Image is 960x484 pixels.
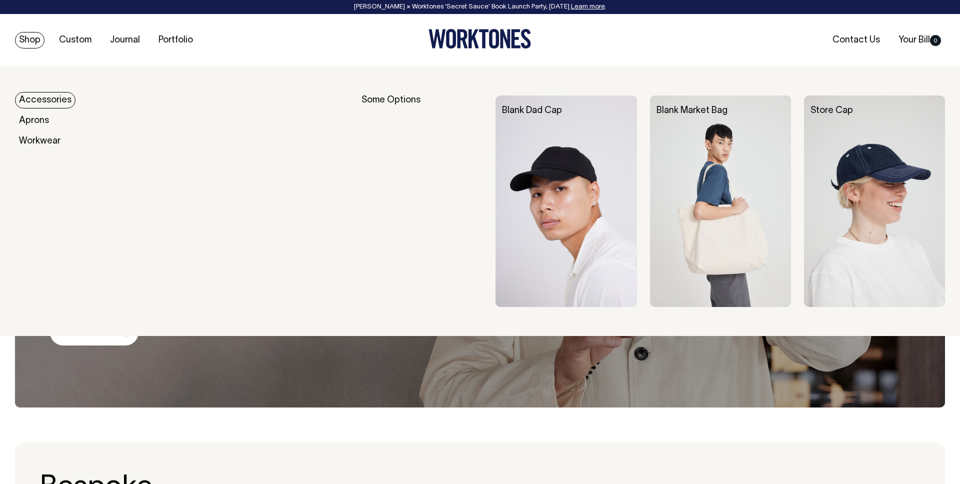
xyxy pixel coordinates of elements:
img: Store Cap [804,95,945,307]
img: Blank Dad Cap [495,95,636,307]
a: Contact Us [828,32,884,48]
a: Blank Dad Cap [502,106,562,115]
a: Store Cap [810,106,853,115]
a: Accessories [15,92,75,108]
a: Workwear [15,133,64,149]
div: Some Options [361,95,482,307]
a: Journal [106,32,144,48]
a: Blank Market Bag [656,106,727,115]
a: Shop [15,32,44,48]
a: Portfolio [154,32,197,48]
a: Your Bill0 [894,32,945,48]
a: Learn more [571,4,605,10]
div: [PERSON_NAME] × Worktones ‘Secret Sauce’ Book Launch Party, [DATE]. . [10,3,950,10]
img: Blank Market Bag [650,95,791,307]
a: Custom [55,32,95,48]
span: 0 [930,35,941,46]
a: Aprons [15,112,53,129]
